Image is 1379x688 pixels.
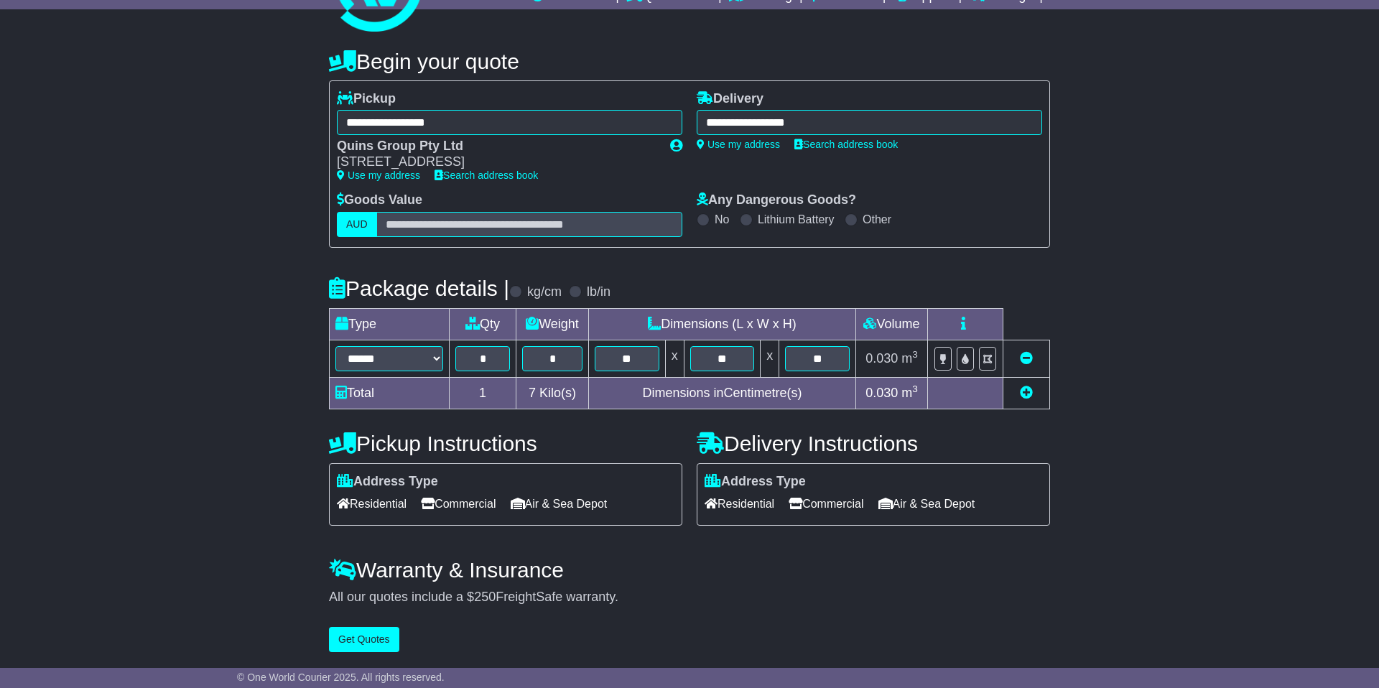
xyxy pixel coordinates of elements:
[237,671,445,683] span: © One World Courier 2025. All rights reserved.
[758,213,835,226] label: Lithium Battery
[421,493,496,515] span: Commercial
[912,349,918,360] sup: 3
[697,192,856,208] label: Any Dangerous Goods?
[337,474,438,490] label: Address Type
[450,308,516,340] td: Qty
[855,308,927,340] td: Volume
[705,474,806,490] label: Address Type
[337,192,422,208] label: Goods Value
[329,432,682,455] h4: Pickup Instructions
[863,213,891,226] label: Other
[337,493,407,515] span: Residential
[330,308,450,340] td: Type
[516,377,589,409] td: Kilo(s)
[789,493,863,515] span: Commercial
[901,351,918,366] span: m
[511,493,608,515] span: Air & Sea Depot
[474,590,496,604] span: 250
[329,590,1050,605] div: All our quotes include a $ FreightSafe warranty.
[588,377,855,409] td: Dimensions in Centimetre(s)
[901,386,918,400] span: m
[527,284,562,300] label: kg/cm
[516,308,589,340] td: Weight
[329,558,1050,582] h4: Warranty & Insurance
[865,386,898,400] span: 0.030
[1020,386,1033,400] a: Add new item
[329,627,399,652] button: Get Quotes
[337,212,377,237] label: AUD
[794,139,898,150] a: Search address book
[329,50,1050,73] h4: Begin your quote
[697,432,1050,455] h4: Delivery Instructions
[587,284,610,300] label: lb/in
[337,154,656,170] div: [STREET_ADDRESS]
[761,340,779,377] td: x
[697,91,763,107] label: Delivery
[665,340,684,377] td: x
[337,91,396,107] label: Pickup
[337,169,420,181] a: Use my address
[715,213,729,226] label: No
[878,493,975,515] span: Air & Sea Depot
[588,308,855,340] td: Dimensions (L x W x H)
[912,383,918,394] sup: 3
[865,351,898,366] span: 0.030
[435,169,538,181] a: Search address book
[705,493,774,515] span: Residential
[330,377,450,409] td: Total
[329,276,509,300] h4: Package details |
[529,386,536,400] span: 7
[697,139,780,150] a: Use my address
[450,377,516,409] td: 1
[337,139,656,154] div: Quins Group Pty Ltd
[1020,351,1033,366] a: Remove this item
